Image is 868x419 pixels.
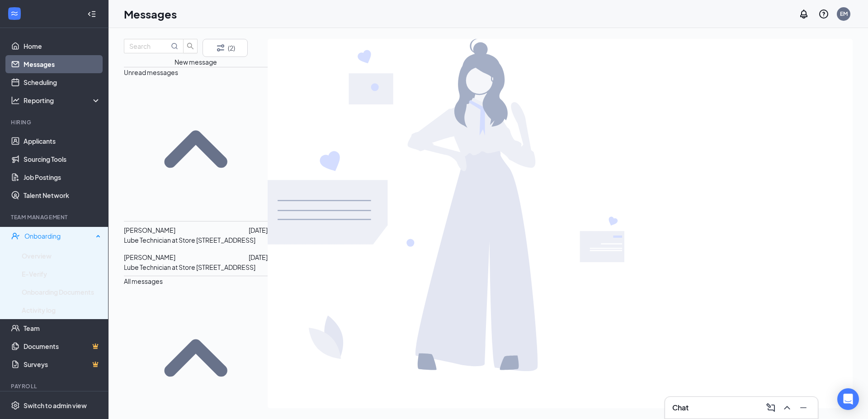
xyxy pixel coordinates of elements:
[11,96,20,105] svg: Analysis
[22,283,101,301] a: Onboarding Documents
[780,400,794,415] button: ChevronUp
[11,382,99,390] div: Payroll
[24,96,101,105] div: Reporting
[11,118,99,126] div: Hiring
[24,355,101,373] a: SurveysCrown
[764,400,778,415] button: ComposeMessage
[765,402,776,413] svg: ComposeMessage
[183,39,198,53] button: search
[184,42,197,50] span: search
[840,10,848,18] div: EM
[11,213,99,221] div: Team Management
[24,150,101,168] a: Sourcing Tools
[124,68,178,76] span: Unread messages
[171,42,178,50] svg: MagnifyingGlass
[124,253,175,261] span: [PERSON_NAME]
[124,277,163,285] span: All messages
[175,57,217,67] button: New message
[24,231,93,240] div: Onboarding
[782,402,793,413] svg: ChevronUp
[87,9,96,19] svg: Collapse
[24,319,101,337] a: Team
[215,42,226,53] svg: Filter
[24,55,101,73] a: Messages
[24,186,101,204] a: Talent Network
[11,401,20,410] svg: Settings
[24,337,101,355] a: DocumentsCrown
[798,402,809,413] svg: Minimize
[124,226,175,234] span: [PERSON_NAME]
[203,39,248,57] button: Filter (2)
[22,247,101,265] a: Overview
[124,77,268,221] svg: SmallChevronUp
[796,400,811,415] button: Minimize
[24,73,101,91] a: Scheduling
[11,231,20,240] svg: UserCheck
[798,9,809,19] svg: Notifications
[818,9,829,19] svg: QuestionInfo
[22,265,101,283] a: E-Verify
[10,9,19,18] svg: WorkstreamLogo
[24,168,101,186] a: Job Postings
[124,6,177,22] h1: Messages
[672,403,689,413] h3: Chat
[24,37,101,55] a: Home
[129,41,169,51] input: Search
[249,252,268,262] p: [DATE]
[837,388,859,410] div: Open Intercom Messenger
[124,235,255,245] p: Lube Technician at Store [STREET_ADDRESS]
[22,301,101,319] a: Activity log
[124,262,255,272] p: Lube Technician at Store [STREET_ADDRESS]
[24,132,101,150] a: Applicants
[24,401,87,410] div: Switch to admin view
[249,225,268,235] p: [DATE]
